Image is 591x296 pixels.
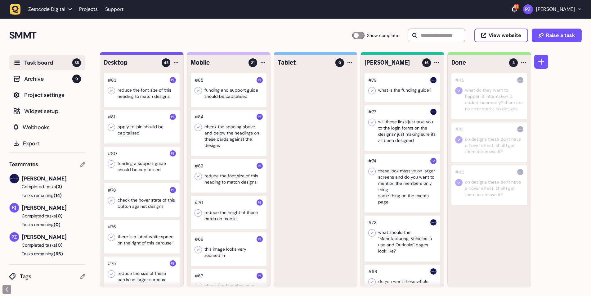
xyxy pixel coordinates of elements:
[278,58,331,67] h4: Tablet
[536,6,575,12] p: [PERSON_NAME]
[257,273,263,279] img: Paris Zisis
[56,213,63,219] span: (0)
[257,114,263,120] img: Paris Zisis
[257,199,263,206] img: Paris Zisis
[24,91,81,99] span: Project settings
[164,60,168,66] span: 45
[9,28,352,43] h2: SMMT
[474,29,528,42] button: View website
[170,150,176,157] img: Paris Zisis
[105,6,123,12] a: Support
[170,187,176,193] img: Paris Zisis
[517,126,523,132] img: Harry Robinson
[56,242,63,248] span: (0)
[9,251,85,257] button: Tasks remaining(66)
[170,260,176,266] img: Paris Zisis
[9,221,85,228] button: Tasks remaining(0)
[79,4,98,15] a: Projects
[451,58,505,67] h4: Done
[24,58,72,67] span: Task board
[22,233,85,241] span: [PERSON_NAME]
[517,77,523,83] img: Harry Robinson
[338,60,341,66] span: 0
[430,77,437,83] img: Harry Robinson
[10,174,19,183] img: Harry Robinson
[365,58,418,67] h4: Harry
[546,33,575,38] span: Raise a task
[9,71,85,86] button: Archive0
[54,251,63,257] span: (66)
[9,242,80,248] button: Completed tasks(0)
[523,4,533,14] img: Paris Zisis
[170,114,176,120] img: Paris Zisis
[430,219,437,225] img: Harry Robinson
[367,32,398,39] span: Show complete
[28,6,65,12] span: Zestcode Digital
[56,184,62,189] span: (3)
[257,163,263,169] img: Paris Zisis
[23,139,81,148] span: Export
[24,75,72,83] span: Archive
[24,107,81,116] span: Widget setup
[22,203,85,212] span: [PERSON_NAME]
[425,60,429,66] span: 16
[430,109,437,115] img: Harry Robinson
[517,169,523,175] img: Harry Robinson
[9,120,85,135] button: Webhooks
[257,236,263,242] img: Paris Zisis
[9,184,80,190] button: Completed tasks(3)
[9,88,85,102] button: Project settings
[22,174,85,183] span: [PERSON_NAME]
[170,77,176,83] img: Paris Zisis
[9,213,80,219] button: Completed tasks(0)
[513,60,515,66] span: 3
[20,272,80,281] span: Tags
[72,75,81,83] span: 0
[10,203,19,212] img: Riki-leigh Jones
[489,33,521,38] span: View website
[72,58,81,67] span: 85
[191,58,244,67] h4: Mobile
[10,232,19,242] img: Paris Zisis
[251,60,255,66] span: 21
[257,77,263,83] img: Paris Zisis
[54,193,62,198] span: (14)
[514,4,519,9] div: 89
[9,136,85,151] button: Export
[430,268,437,275] img: Harry Robinson
[532,29,582,42] button: Raise a task
[10,4,75,15] button: Zestcode Digital
[9,104,85,119] button: Widget setup
[9,160,38,169] span: Teammates
[54,222,60,227] span: (0)
[104,58,157,67] h4: Desktop
[9,55,85,70] button: Task board85
[23,123,81,132] span: Webhooks
[523,4,581,14] button: [PERSON_NAME]
[430,158,437,164] img: Paris Zisis
[9,192,85,198] button: Tasks remaining(14)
